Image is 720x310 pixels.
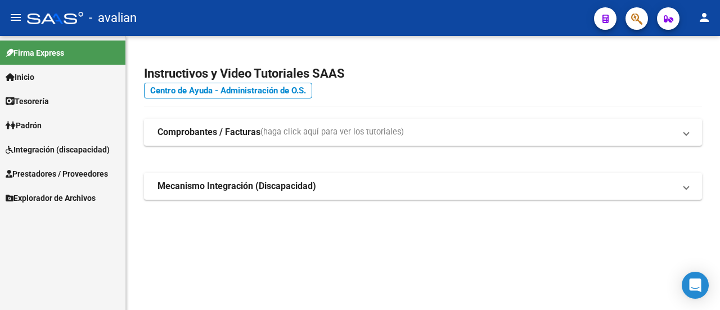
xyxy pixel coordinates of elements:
[6,47,64,59] span: Firma Express
[144,63,702,84] h2: Instructivos y Video Tutoriales SAAS
[697,11,711,24] mat-icon: person
[89,6,137,30] span: - avalian
[9,11,22,24] mat-icon: menu
[144,173,702,200] mat-expansion-panel-header: Mecanismo Integración (Discapacidad)
[157,180,316,192] strong: Mecanismo Integración (Discapacidad)
[6,119,42,132] span: Padrón
[6,192,96,204] span: Explorador de Archivos
[6,168,108,180] span: Prestadores / Proveedores
[157,126,260,138] strong: Comprobantes / Facturas
[6,95,49,107] span: Tesorería
[6,143,110,156] span: Integración (discapacidad)
[6,71,34,83] span: Inicio
[682,272,709,299] div: Open Intercom Messenger
[144,83,312,98] a: Centro de Ayuda - Administración de O.S.
[260,126,404,138] span: (haga click aquí para ver los tutoriales)
[144,119,702,146] mat-expansion-panel-header: Comprobantes / Facturas(haga click aquí para ver los tutoriales)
